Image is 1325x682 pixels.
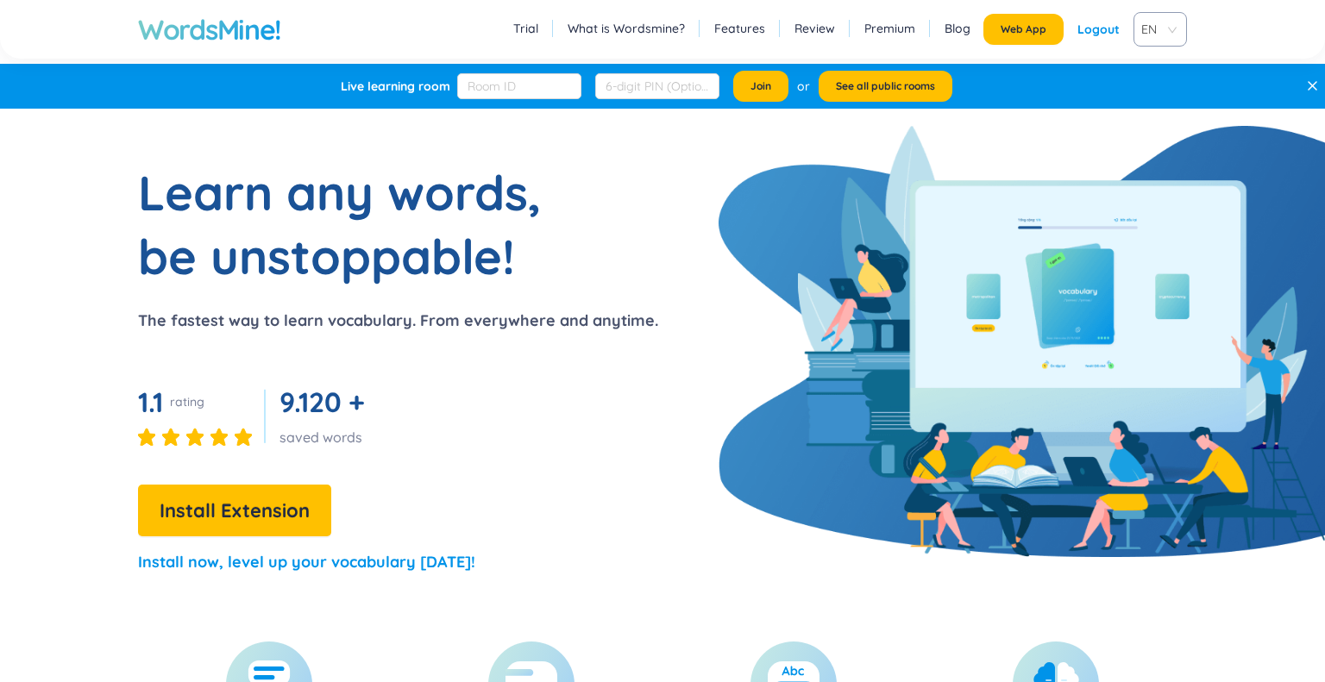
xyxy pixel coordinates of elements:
button: Web App [983,14,1064,45]
a: Review [794,20,835,37]
div: Logout [1077,14,1120,45]
a: Install Extension [138,504,331,521]
div: rating [170,393,204,410]
div: or [797,77,810,96]
span: See all public rooms [836,79,935,93]
input: Room ID [457,73,581,99]
h1: Learn any words, be unstoppable! [138,160,569,288]
p: The fastest way to learn vocabulary. From everywhere and anytime. [138,309,658,333]
div: saved words [279,428,372,447]
p: Install now, level up your vocabulary [DATE]! [138,550,475,574]
a: Features [714,20,765,37]
a: Blog [945,20,970,37]
a: What is Wordsmine? [568,20,685,37]
a: WordsMine! [138,12,281,47]
span: Install Extension [160,496,310,526]
button: See all public rooms [819,71,952,102]
input: 6-digit PIN (Optional) [595,73,719,99]
a: Trial [513,20,538,37]
span: 1.1 [138,385,163,419]
button: Install Extension [138,485,331,536]
div: Live learning room [341,78,450,95]
a: Premium [864,20,915,37]
span: 9.120 + [279,385,365,419]
button: Join [733,71,788,102]
span: EN [1141,16,1172,42]
span: Join [750,79,771,93]
span: Web App [1001,22,1046,36]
